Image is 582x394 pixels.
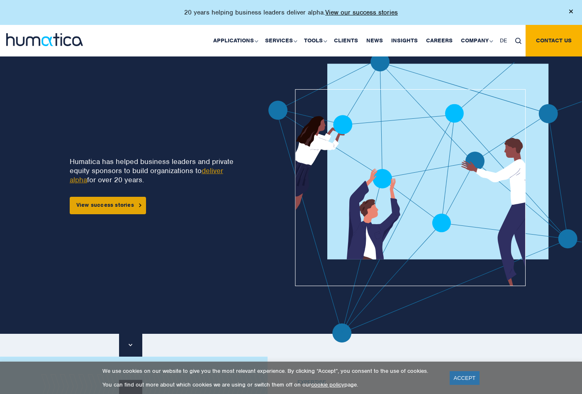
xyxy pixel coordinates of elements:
[526,25,582,56] a: Contact us
[184,8,398,17] p: 20 years helping business leaders deliver alpha.
[457,25,496,56] a: Company
[496,25,511,56] a: DE
[209,25,261,56] a: Applications
[422,25,457,56] a: Careers
[500,37,507,44] span: DE
[70,197,146,214] a: View success stories
[325,8,398,17] a: View our success stories
[387,25,422,56] a: Insights
[139,203,141,207] img: arrowicon
[102,367,439,374] p: We use cookies on our website to give you the most relevant experience. By clicking “Accept”, you...
[311,381,344,388] a: cookie policy
[6,33,83,46] img: logo
[330,25,362,56] a: Clients
[70,157,240,184] p: Humatica has helped business leaders and private equity sponsors to build organizations to for ov...
[261,25,300,56] a: Services
[129,344,132,346] img: downarrow
[362,25,387,56] a: News
[515,38,521,44] img: search_icon
[102,381,439,388] p: You can find out more about which cookies we are using or switch them off on our page.
[70,166,223,184] a: deliver alpha
[300,25,330,56] a: Tools
[450,371,480,385] a: ACCEPT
